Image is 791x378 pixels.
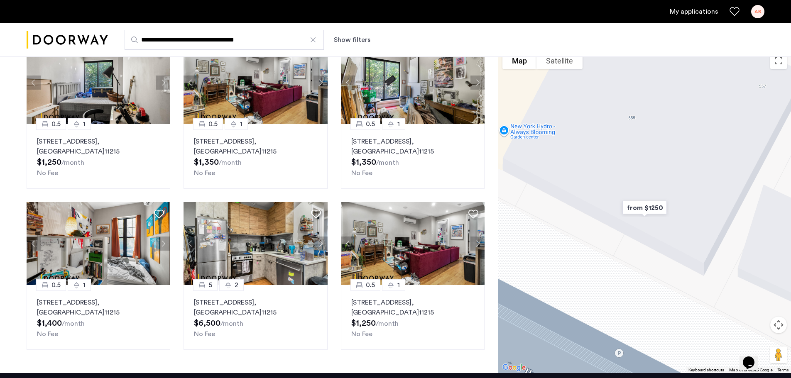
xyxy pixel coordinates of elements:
[751,5,764,18] div: AB
[313,76,328,90] button: Next apartment
[500,362,528,373] img: Google
[194,331,215,337] span: No Fee
[366,119,375,129] span: 0.5
[194,298,317,317] p: [STREET_ADDRESS] 11215
[313,237,328,251] button: Next apartment
[184,285,327,350] a: 52[STREET_ADDRESS], [GEOGRAPHIC_DATA]11215No Fee
[376,159,399,166] sub: /month
[778,367,789,373] a: Terms (opens in new tab)
[341,202,485,285] img: dc6efc1f-24ba-4395-9182-45437e21be9a_638935024713250642.jpeg
[740,345,766,370] iframe: chat widget
[376,320,399,327] sub: /month
[27,76,41,90] button: Previous apartment
[184,237,198,251] button: Previous apartment
[37,158,61,166] span: $1,250
[351,319,376,327] span: $1,250
[184,202,328,285] img: dc6efc1f-24ba-4395-9182-45437e21be9a_638935023764366650.jpeg
[27,24,108,56] a: Cazamio logo
[51,119,61,129] span: 0.5
[729,368,773,372] span: Map data ©2025 Google
[397,280,400,290] span: 1
[341,285,485,350] a: 0.51[STREET_ADDRESS], [GEOGRAPHIC_DATA]11215No Fee
[470,237,485,251] button: Next apartment
[61,159,84,166] sub: /month
[37,331,58,337] span: No Fee
[351,298,474,317] p: [STREET_ADDRESS] 11215
[770,317,787,333] button: Map camera controls
[616,195,673,220] div: from $1250
[184,76,198,90] button: Previous apartment
[500,362,528,373] a: Open this area in Google Maps (opens a new window)
[83,280,86,290] span: 1
[351,137,474,156] p: [STREET_ADDRESS] 11215
[502,52,536,69] button: Show street map
[235,280,238,290] span: 2
[341,124,485,189] a: 0.51[STREET_ADDRESS], [GEOGRAPHIC_DATA]11215No Fee
[37,298,160,317] p: [STREET_ADDRESS] 11215
[334,35,370,45] button: Show or hide filters
[351,331,372,337] span: No Fee
[51,280,61,290] span: 0.5
[770,52,787,69] button: Toggle fullscreen view
[27,24,108,56] img: logo
[27,124,170,189] a: 0.51[STREET_ADDRESS], [GEOGRAPHIC_DATA]11215No Fee
[194,137,317,156] p: [STREET_ADDRESS] 11215
[341,237,355,251] button: Previous apartment
[208,119,218,129] span: 0.5
[37,319,62,327] span: $1,400
[341,76,355,90] button: Previous apartment
[366,280,375,290] span: 0.5
[688,367,724,373] button: Keyboard shortcuts
[240,119,242,129] span: 1
[351,158,376,166] span: $1,350
[770,346,787,363] button: Drag Pegman onto the map to open Street View
[27,202,171,285] img: dc6efc1f-24ba-4395-9182-45437e21be9a_638935027139041427.jpeg
[208,280,212,290] span: 5
[37,137,160,156] p: [STREET_ADDRESS] 11215
[397,119,400,129] span: 1
[194,158,219,166] span: $1,350
[730,7,740,17] a: Favorites
[184,41,328,124] img: dc6efc1f-24ba-4395-9182-45437e21be9a_638935025523584100.jpeg
[125,30,324,50] input: Apartment Search
[37,170,58,176] span: No Fee
[184,124,327,189] a: 0.51[STREET_ADDRESS], [GEOGRAPHIC_DATA]11215No Fee
[27,41,171,124] img: dc6efc1f-24ba-4395-9182-45437e21be9a_638935030709326318.jpeg
[194,170,215,176] span: No Fee
[27,285,170,350] a: 0.51[STREET_ADDRESS], [GEOGRAPHIC_DATA]11215No Fee
[62,320,85,327] sub: /month
[341,41,485,124] img: dc6efc1f-24ba-4395-9182-45437e21be9a_638935026598234803.jpeg
[27,237,41,251] button: Previous apartment
[536,52,583,69] button: Show satellite imagery
[220,320,243,327] sub: /month
[83,119,86,129] span: 1
[670,7,718,17] a: My application
[194,319,220,327] span: $6,500
[470,76,485,90] button: Next apartment
[156,237,170,251] button: Next apartment
[156,76,170,90] button: Next apartment
[219,159,242,166] sub: /month
[351,170,372,176] span: No Fee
